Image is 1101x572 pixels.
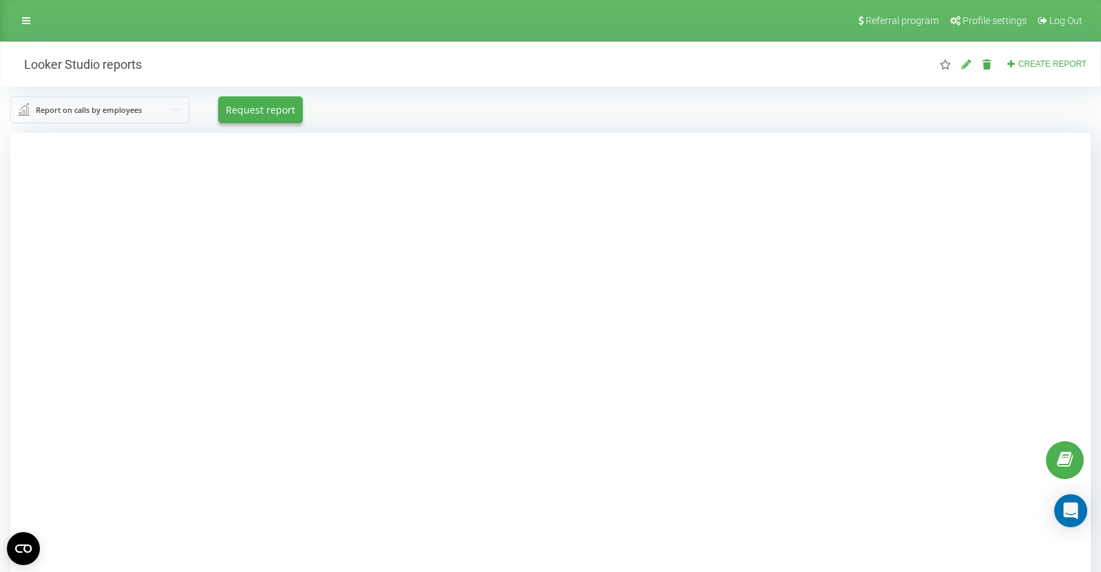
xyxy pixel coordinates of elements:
[1006,59,1016,67] i: Create report
[866,15,939,26] span: Referral program
[7,532,40,565] button: Open CMP widget
[940,59,952,69] i: This report will be loaded first when you open "Looker Studio Reports". You can set any of your r...
[1018,59,1087,69] span: Create report
[1002,59,1091,70] button: Create report
[1054,494,1087,527] div: Open Intercom Messenger
[218,96,303,123] button: Request report
[963,15,1027,26] span: Profile settings
[981,59,993,69] i: Delete report
[36,103,142,118] div: Report on calls by employees
[1049,15,1082,26] span: Log Out
[10,56,142,72] h2: Looker Studio reports
[961,59,972,69] i: Edit report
